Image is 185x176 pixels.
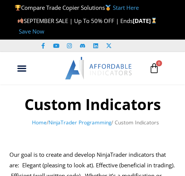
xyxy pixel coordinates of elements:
[49,119,111,126] a: NinjaTrader Programming
[32,119,47,126] a: Home
[15,4,139,11] span: Compare Trade Copier Solutions
[19,28,44,35] a: Save Now
[151,18,157,23] img: ⌛
[15,5,21,11] img: 🏆
[138,57,171,79] a: 0
[105,5,111,11] img: 🥇
[18,18,23,23] img: 🍂
[17,17,157,35] strong: [DATE]
[6,118,185,127] nav: Breadcrumb
[13,61,30,76] div: Menu Toggle
[65,57,133,80] img: LogoAI | Affordable Indicators – NinjaTrader
[113,4,139,11] a: Start Here
[156,60,162,66] span: 0
[17,17,133,24] span: SEPTEMBER SALE | Up To 50% OFF | Ends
